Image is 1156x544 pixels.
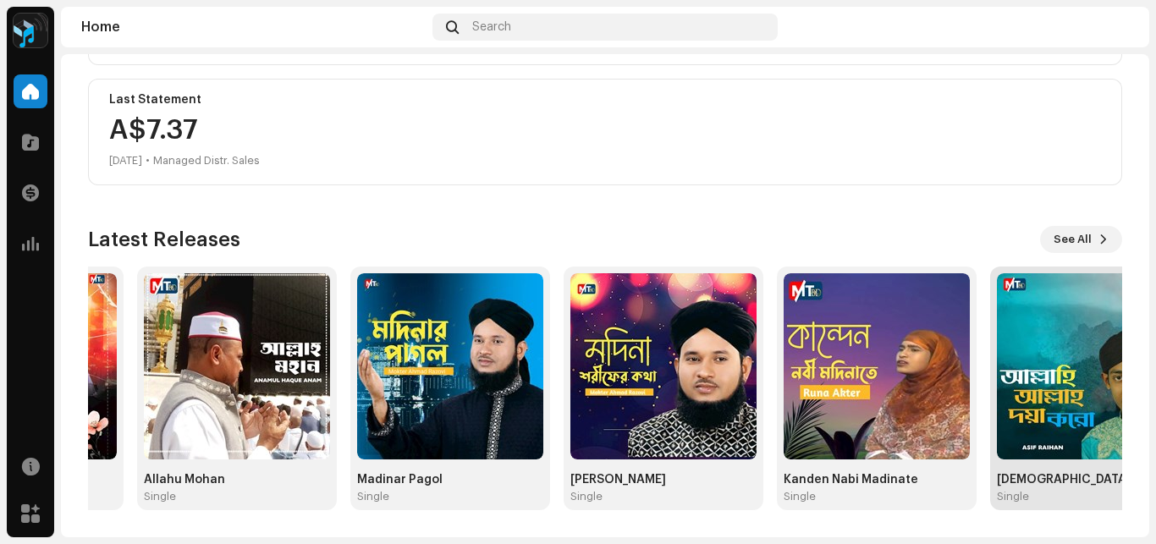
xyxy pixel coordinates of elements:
div: Single [570,490,603,503]
div: Single [144,490,176,503]
img: c9762cd6-6562-4821-bdb2-aa5b5bdbbdd9 [784,273,970,459]
div: Single [997,490,1029,503]
div: Single [357,490,389,503]
img: 050b37bb-dfc3-4571-aff6-768164a86499 [144,273,330,459]
img: 4de184ff-551f-4fa5-9232-299ad694a613 [570,273,757,459]
div: • [146,151,150,171]
div: Allahu Mohan [144,473,330,486]
h3: Latest Releases [88,226,240,253]
div: [DATE] [109,151,142,171]
div: Single [784,490,816,503]
img: 2dae3d76-597f-44f3-9fef-6a12da6d2ece [14,14,47,47]
div: Last Statement [109,93,1101,107]
div: Home [81,20,426,34]
div: Kanden Nabi Madinate [784,473,970,486]
button: See All [1040,226,1122,253]
img: 5152ba1c-6acf-4cc7-a04c-336d9f56ebd2 [357,273,543,459]
re-o-card-value: Last Statement [88,79,1122,185]
div: Managed Distr. Sales [153,151,260,171]
span: See All [1054,223,1092,256]
span: Search [472,20,511,34]
div: Madinar Pagol [357,473,543,486]
div: [PERSON_NAME] [570,473,757,486]
img: 7d0788ab-97fc-439a-a891-13ed371a495d [1102,14,1129,41]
